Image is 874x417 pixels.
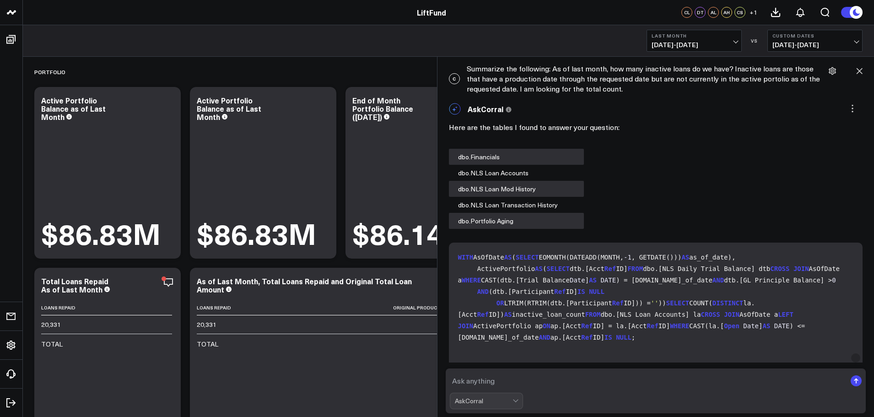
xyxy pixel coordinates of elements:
span: JOIN [793,265,809,272]
div: 20,331 [41,320,61,329]
div: $86.83M [197,219,316,247]
div: Total Loans Repaid As of Last Month [41,276,108,294]
span: [DATE] - [DATE] [652,41,737,49]
span: Open [724,322,739,330]
a: LiftFund [417,7,446,17]
span: C [449,73,460,84]
div: dbo.Portfolio Aging [449,213,584,229]
div: dbo.NLS Loan Accounts [449,165,584,181]
span: AS [535,265,543,272]
span: Date [743,322,759,330]
div: AH [721,7,732,18]
span: AND [477,288,489,295]
span: CROSS [770,265,789,272]
span: Ref [554,288,566,295]
span: OR [496,299,504,307]
span: Date [570,276,585,284]
span: NULL [589,288,604,295]
div: Summarize the following: As of last month, how many inactive loans do we have? Inactive loans are... [442,59,870,98]
span: -1 [624,254,631,261]
code: AsOfDate ( EOMONTH(DATEADD(MONTH, , GETDATE())) as_of_date), ActivePortfolio ( dtb.[Acct ID] dbo.... [458,252,858,343]
span: AND [712,276,724,284]
th: Loans Repaid [197,300,288,315]
span: Ref [604,265,616,272]
div: dbo.NLS Loan Mod History [449,181,584,197]
button: +1 [748,7,759,18]
span: IS [604,334,612,341]
span: Ref [612,299,624,307]
span: AND [539,334,550,341]
span: 0 [832,276,836,284]
th: Original Production Amount [288,300,483,315]
span: + 1 [750,9,757,16]
span: AS [504,254,512,261]
div: As of Last Month, Total Loans Repaid and Original Total Loan Amount [197,276,412,294]
span: SELECT [546,265,570,272]
span: AskCorral [468,104,503,114]
div: TOTAL [41,340,63,349]
p: Here are the tables I found to answer your question: [449,122,863,133]
div: Portfolio [34,61,65,82]
button: Custom Dates[DATE]-[DATE] [767,30,863,52]
span: Ref [581,322,593,330]
span: IS [577,288,585,295]
b: Custom Dates [772,33,858,38]
span: WHERE [462,276,481,284]
span: CROSS [701,311,720,318]
span: SELECT [516,254,539,261]
span: DATE [600,276,616,284]
span: NULL [616,334,631,341]
div: $86.14M [352,219,472,247]
span: Ref [581,334,593,341]
button: Last Month[DATE]-[DATE] [647,30,742,52]
div: VS [746,38,763,43]
div: dbo.NLS Loan Transaction History [449,197,584,213]
span: AS [504,311,512,318]
span: FROM [585,311,601,318]
span: FROM [627,265,643,272]
div: CS [734,7,745,18]
span: DISTINCT [712,299,743,307]
div: $86.83M [41,219,161,247]
div: dbo.Financials [449,149,584,165]
div: End of Month Portfolio Balance ([DATE]) [352,95,413,122]
div: 20,331 [197,320,216,329]
span: ON [543,322,550,330]
div: TOTAL [197,340,218,349]
span: '' [651,299,658,307]
span: SELECT [666,299,690,307]
span: JOIN [724,311,739,318]
th: Loans Repaid [41,300,172,315]
div: Active Portfolio Balance as of Last Month [41,95,106,122]
b: Last Month [652,33,737,38]
span: [DATE] - [DATE] [772,41,858,49]
div: AskCorral [455,397,513,405]
span: WHERE [670,322,689,330]
span: Ref [647,322,658,330]
div: AL [708,7,719,18]
span: DATE [774,322,790,330]
div: CL [681,7,692,18]
span: AS [762,322,770,330]
span: Ref [477,311,489,318]
div: DT [695,7,706,18]
div: Active Portfolio Balance as of Last Month [197,95,261,122]
span: AS [589,276,597,284]
span: AS [681,254,689,261]
span: WITH [458,254,474,261]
